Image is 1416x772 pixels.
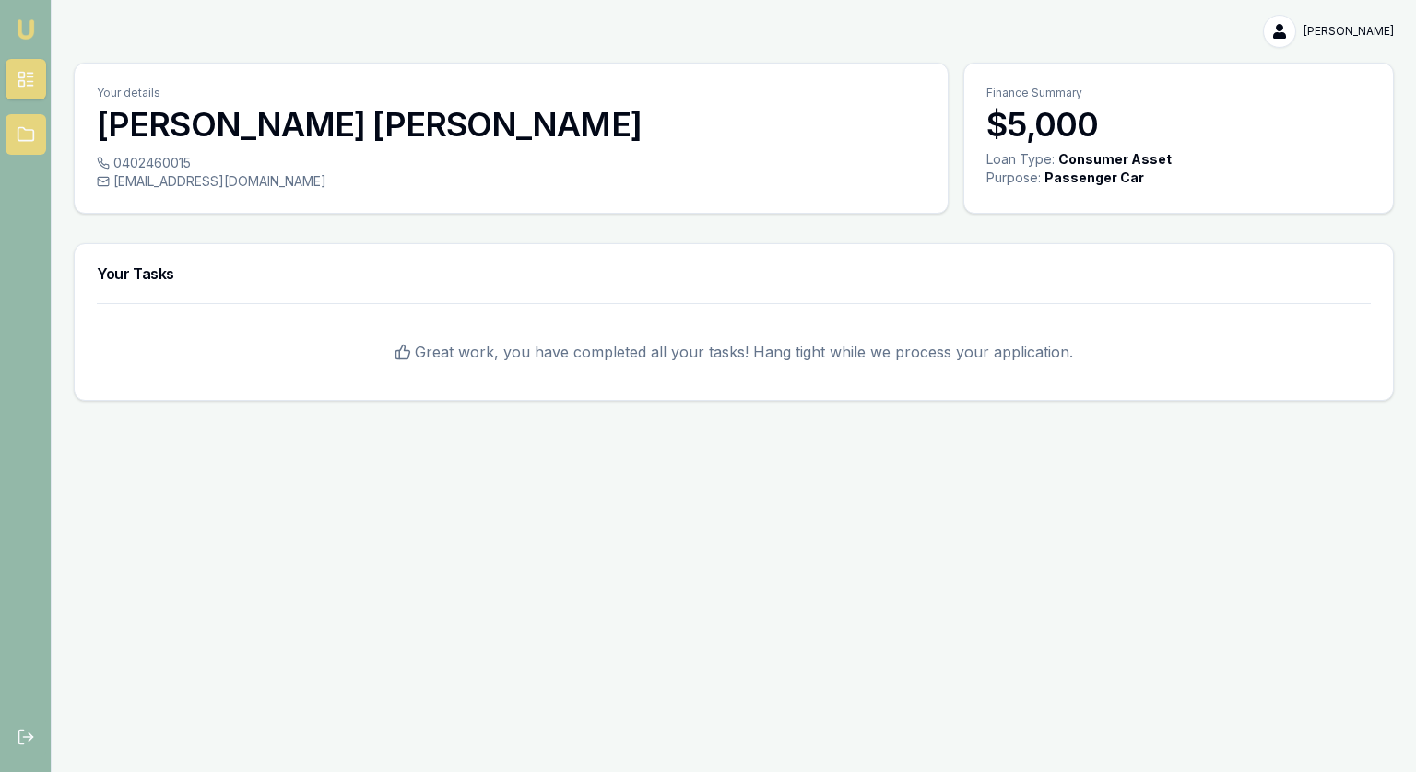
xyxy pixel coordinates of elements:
h3: Your Tasks [97,266,1371,281]
p: Your details [97,86,926,100]
h3: [PERSON_NAME] [PERSON_NAME] [97,106,926,143]
span: [PERSON_NAME] [1304,24,1394,39]
div: Purpose: [986,169,1041,187]
div: Passenger Car [1044,169,1144,187]
span: Great work, you have completed all your tasks! Hang tight while we process your application. [415,341,1073,363]
p: Finance Summary [986,86,1371,100]
img: emu-icon-u.png [15,18,37,41]
div: Loan Type: [986,150,1055,169]
span: [EMAIL_ADDRESS][DOMAIN_NAME] [113,172,326,191]
span: 0402460015 [113,154,191,172]
h3: $5,000 [986,106,1371,143]
div: Consumer Asset [1058,150,1172,169]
